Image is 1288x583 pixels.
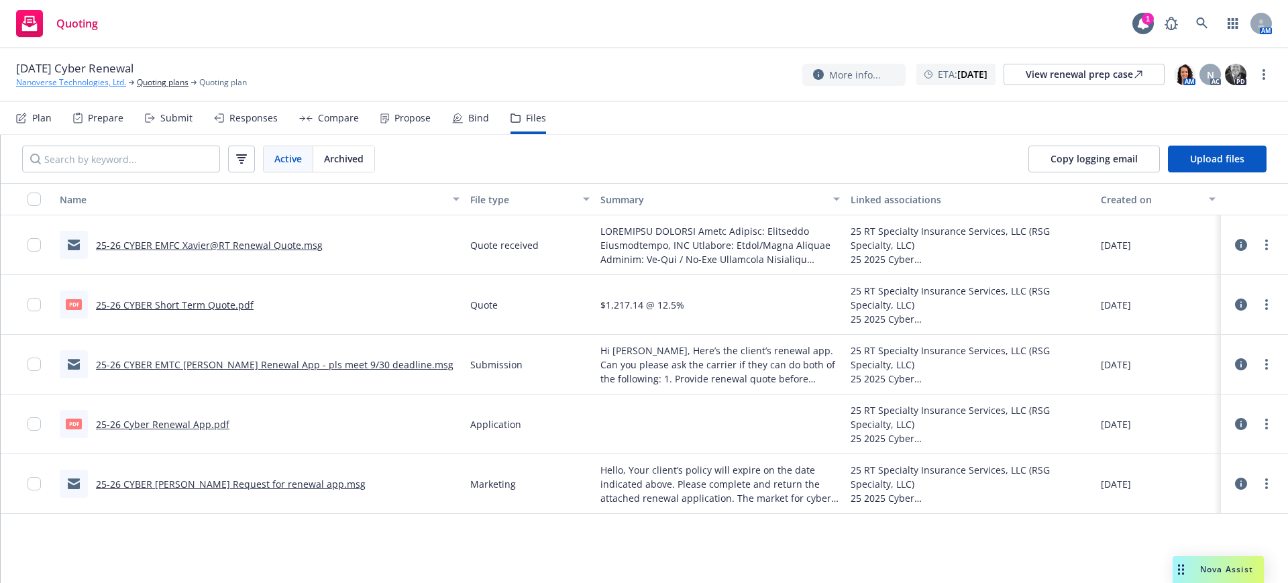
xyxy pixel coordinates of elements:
div: Submit [160,113,193,123]
button: Nova Assist [1173,556,1264,583]
div: Responses [229,113,278,123]
button: Summary [595,183,845,215]
span: pdf [66,419,82,429]
span: [DATE] [1101,417,1131,431]
div: 25 2025 Cyber [851,372,1090,386]
span: Marketing [470,477,516,491]
div: Drag to move [1173,556,1189,583]
div: 25 RT Specialty Insurance Services, LLC (RSG Specialty, LLC) [851,224,1090,252]
input: Toggle Row Selected [28,238,41,252]
button: More info... [802,64,906,86]
span: Application [470,417,521,431]
div: Linked associations [851,193,1090,207]
div: 25 RT Specialty Insurance Services, LLC (RSG Specialty, LLC) [851,403,1090,431]
span: Hi [PERSON_NAME], Here’s the client’s renewal app. Can you please ask the carrier if they can do ... [600,343,840,386]
a: 25-26 CYBER EMFC Xavier@RT Renewal Quote.msg [96,239,323,252]
div: 1 [1142,13,1154,25]
a: more [1256,66,1272,83]
a: 25-26 CYBER [PERSON_NAME] Request for renewal app.msg [96,478,366,490]
span: ETA : [938,67,987,81]
button: File type [465,183,595,215]
a: Nanoverse Technologies, Ltd. [16,76,126,89]
a: View renewal prep case [1004,64,1165,85]
a: more [1258,356,1275,372]
span: Nova Assist [1200,564,1253,575]
span: More info... [829,68,881,82]
button: Created on [1095,183,1221,215]
span: pdf [66,299,82,309]
a: 25-26 CYBER Short Term Quote.pdf [96,299,254,311]
a: 25-26 CYBER EMTC [PERSON_NAME] Renewal App - pls meet 9/30 deadline.msg [96,358,453,371]
a: Quoting plans [137,76,189,89]
span: $1,217.14 @ 12.5% [600,298,684,312]
input: Toggle Row Selected [28,358,41,371]
div: 25 RT Specialty Insurance Services, LLC (RSG Specialty, LLC) [851,343,1090,372]
div: 25 RT Specialty Insurance Services, LLC (RSG Specialty, LLC) [851,463,1090,491]
a: Report a Bug [1158,10,1185,37]
input: Search by keyword... [22,146,220,172]
div: Created on [1101,193,1201,207]
div: 25 2025 Cyber [851,312,1090,326]
div: Compare [318,113,359,123]
div: Prepare [88,113,123,123]
span: Hello, Your client’s policy will expire on the date indicated above. Please complete and return t... [600,463,840,505]
img: photo [1225,64,1246,85]
div: File type [470,193,575,207]
img: photo [1174,64,1195,85]
span: Active [274,152,302,166]
div: Bind [468,113,489,123]
a: Quoting [11,5,103,42]
span: [DATE] Cyber Renewal [16,60,133,76]
a: more [1258,476,1275,492]
span: Quoting plan [199,76,247,89]
span: Copy logging email [1051,152,1138,165]
div: View renewal prep case [1026,64,1142,85]
a: 25-26 Cyber Renewal App.pdf [96,418,229,431]
div: 25 2025 Cyber [851,431,1090,445]
div: Summary [600,193,825,207]
a: Search [1189,10,1216,37]
span: Archived [324,152,364,166]
input: Select all [28,193,41,206]
span: [DATE] [1101,238,1131,252]
span: [DATE] [1101,358,1131,372]
a: more [1258,297,1275,313]
div: Files [526,113,546,123]
div: 25 RT Specialty Insurance Services, LLC (RSG Specialty, LLC) [851,284,1090,312]
div: 25 2025 Cyber [851,491,1090,505]
input: Toggle Row Selected [28,477,41,490]
span: Quote [470,298,498,312]
span: [DATE] [1101,298,1131,312]
span: LOREMIPSU DOLORSI Ametc Adipisc: Elitseddo Eiusmodtempo, INC Utlabore: Etdol/Magna Aliquae Admini... [600,224,840,266]
a: Switch app [1220,10,1246,37]
a: more [1258,237,1275,253]
button: Copy logging email [1028,146,1160,172]
div: Propose [394,113,431,123]
input: Toggle Row Selected [28,417,41,431]
span: Quote received [470,238,539,252]
strong: [DATE] [957,68,987,81]
span: [DATE] [1101,477,1131,491]
span: N [1207,68,1214,82]
span: Quoting [56,18,98,29]
button: Upload files [1168,146,1267,172]
a: more [1258,416,1275,432]
div: Plan [32,113,52,123]
span: Upload files [1190,152,1244,165]
div: Name [60,193,445,207]
input: Toggle Row Selected [28,298,41,311]
span: Submission [470,358,523,372]
div: 25 2025 Cyber [851,252,1090,266]
button: Linked associations [845,183,1095,215]
button: Name [54,183,465,215]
